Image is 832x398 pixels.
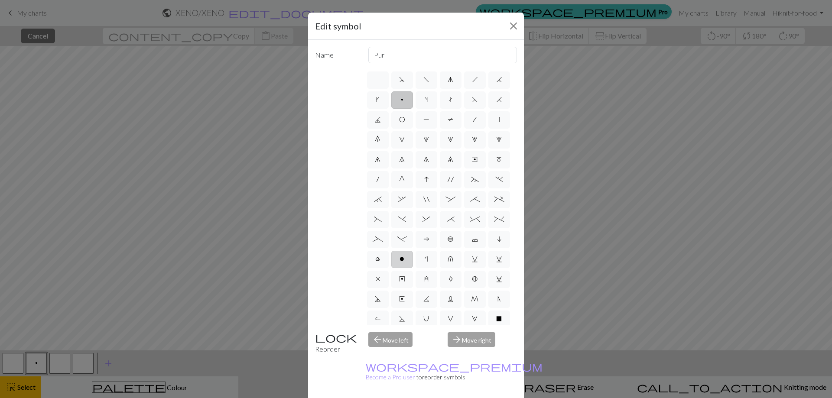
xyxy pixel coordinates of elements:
[448,116,454,123] span: T
[400,256,404,262] span: o
[448,76,453,83] span: g
[472,256,478,262] span: v
[472,136,478,143] span: 4
[496,136,502,143] span: 5
[366,360,543,372] span: workspace_premium
[472,96,478,103] span: F
[375,116,381,123] span: J
[401,96,403,103] span: p
[472,275,478,282] span: B
[399,295,405,302] span: E
[376,96,379,103] span: k
[310,332,363,354] div: Reorder
[399,156,405,163] span: 7
[425,96,428,103] span: s
[495,176,503,183] span: .
[398,216,406,223] span: )
[448,236,454,243] span: b
[375,156,380,163] span: 6
[423,315,429,322] span: U
[424,275,429,282] span: z
[448,136,453,143] span: 3
[472,236,478,243] span: c
[496,315,502,322] span: X
[494,216,504,223] span: %
[374,216,382,223] span: (
[448,295,454,302] span: L
[398,196,406,203] span: ,
[496,96,502,103] span: H
[473,116,477,123] span: /
[448,315,453,322] span: V
[448,275,453,282] span: A
[496,156,502,163] span: m
[423,76,429,83] span: f
[422,216,430,223] span: &
[399,136,405,143] span: 1
[310,47,363,63] label: Name
[425,256,428,262] span: r
[423,196,429,203] span: "
[471,176,479,183] span: ~
[423,236,429,243] span: a
[507,19,520,33] button: Close
[376,176,380,183] span: n
[399,76,405,83] span: d
[375,295,381,302] span: D
[424,176,429,183] span: I
[496,275,502,282] span: C
[399,176,405,183] span: G
[445,196,455,203] span: :
[470,196,480,203] span: ;
[399,275,405,282] span: y
[375,315,381,322] span: R
[366,363,543,381] a: Become a Pro user
[423,156,429,163] span: 8
[472,156,478,163] span: e
[497,295,501,302] span: N
[376,275,380,282] span: x
[499,116,500,123] span: |
[423,295,429,302] span: K
[472,76,478,83] span: h
[448,176,454,183] span: '
[397,236,407,243] span: -
[449,96,452,103] span: t
[494,196,504,203] span: +
[472,315,478,322] span: W
[366,363,543,381] small: to reorder symbols
[375,136,380,143] span: 0
[423,116,429,123] span: P
[448,156,453,163] span: 9
[471,295,478,302] span: M
[399,116,405,123] span: O
[496,256,502,262] span: w
[315,19,361,32] h5: Edit symbol
[448,256,453,262] span: u
[373,236,383,243] span: _
[497,236,501,243] span: i
[399,315,405,322] span: S
[496,76,502,83] span: j
[470,216,480,223] span: ^
[374,196,382,203] span: `
[375,256,380,262] span: l
[423,136,429,143] span: 2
